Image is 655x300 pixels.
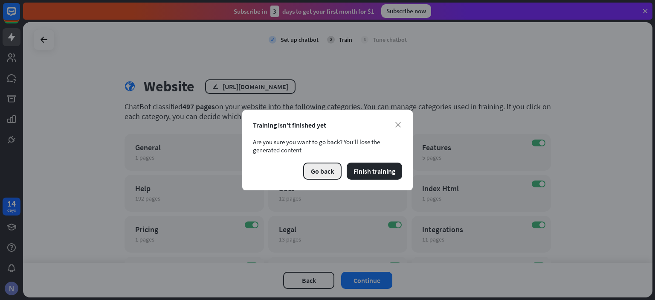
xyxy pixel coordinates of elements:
div: Training isn’t finished yet [253,121,402,129]
i: close [395,122,401,128]
div: Are you sure you want to go back? You’ll lose the generated content [253,138,402,154]
button: Open LiveChat chat widget [7,3,32,29]
button: Go back [303,163,342,180]
button: Finish training [347,163,402,180]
